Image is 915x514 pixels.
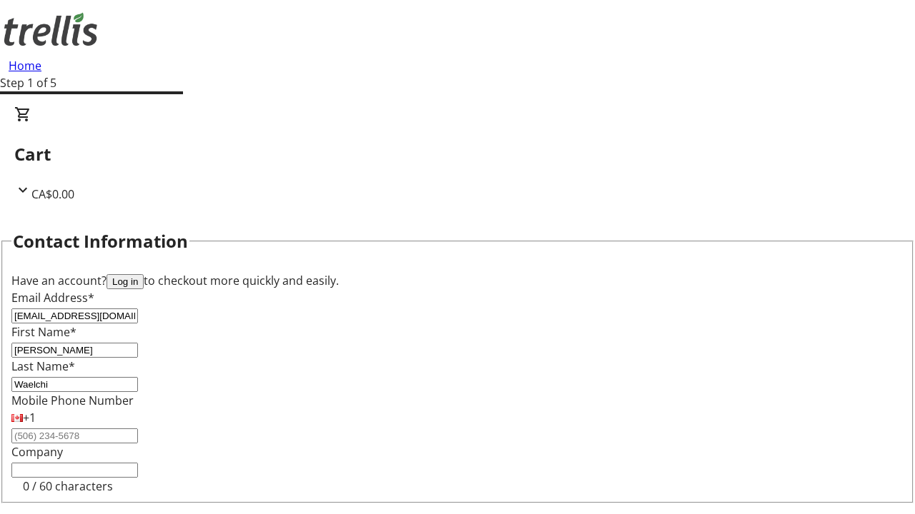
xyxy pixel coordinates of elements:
[107,274,144,289] button: Log in
[23,478,113,494] tr-character-limit: 0 / 60 characters
[14,106,901,203] div: CartCA$0.00
[11,428,138,443] input: (506) 234-5678
[11,393,134,408] label: Mobile Phone Number
[11,358,75,374] label: Last Name*
[13,228,188,254] h2: Contact Information
[31,186,74,202] span: CA$0.00
[11,444,63,460] label: Company
[14,141,901,167] h2: Cart
[11,290,94,306] label: Email Address*
[11,272,904,289] div: Have an account? to checkout more quickly and easily.
[11,324,76,340] label: First Name*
